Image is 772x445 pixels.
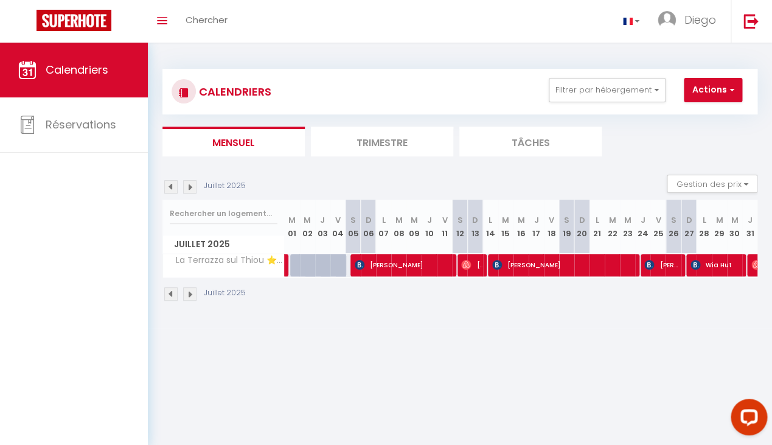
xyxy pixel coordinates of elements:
[162,127,305,156] li: Mensuel
[549,78,666,102] button: Filtrer par hébergement
[46,62,108,77] span: Calendriers
[670,214,676,226] abbr: S
[655,214,661,226] abbr: V
[742,200,757,254] th: 31
[437,200,452,254] th: 11
[406,200,422,254] th: 09
[579,214,585,226] abbr: D
[666,200,681,254] th: 26
[502,214,509,226] abbr: M
[395,214,403,226] abbr: M
[721,394,772,445] iframe: LiveChat chat widget
[731,214,738,226] abbr: M
[315,200,330,254] th: 03
[355,253,451,276] span: [PERSON_NAME]
[411,214,418,226] abbr: M
[46,117,116,132] span: Réservations
[641,214,645,226] abbr: J
[285,200,300,254] th: 01
[686,214,692,226] abbr: D
[574,200,589,254] th: 20
[452,200,467,254] th: 12
[288,214,296,226] abbr: M
[564,214,569,226] abbr: S
[204,287,246,299] p: Juillet 2025
[549,214,554,226] abbr: V
[513,200,529,254] th: 16
[624,214,631,226] abbr: M
[163,236,284,253] span: Juillet 2025
[605,200,620,254] th: 22
[361,200,376,254] th: 06
[346,200,361,254] th: 05
[681,200,697,254] th: 27
[442,214,447,226] abbr: V
[186,13,228,26] span: Chercher
[658,11,676,29] img: ...
[335,214,341,226] abbr: V
[382,214,386,226] abbr: L
[472,214,478,226] abbr: D
[529,200,544,254] th: 17
[635,200,650,254] th: 24
[684,78,742,102] button: Actions
[165,254,287,267] span: La Terrazza sul Thiou ⭐⭐⭐
[170,203,277,225] input: Rechercher un logement...
[300,200,315,254] th: 02
[376,200,391,254] th: 07
[667,175,757,193] button: Gestion des prix
[644,253,680,276] span: [PERSON_NAME]
[517,214,524,226] abbr: M
[727,200,742,254] th: 30
[350,214,356,226] abbr: S
[715,214,723,226] abbr: M
[697,200,712,254] th: 28
[304,214,311,226] abbr: M
[204,180,246,192] p: Juillet 2025
[422,200,437,254] th: 10
[461,253,481,276] span: [PERSON_NAME]
[589,200,605,254] th: 21
[534,214,538,226] abbr: J
[391,200,406,254] th: 08
[489,214,492,226] abbr: L
[498,200,513,254] th: 15
[467,200,482,254] th: 13
[559,200,574,254] th: 19
[596,214,599,226] abbr: L
[320,214,325,226] abbr: J
[37,10,111,31] img: Super Booking
[702,214,706,226] abbr: L
[483,200,498,254] th: 14
[365,214,371,226] abbr: D
[492,253,634,276] span: [PERSON_NAME]
[748,214,753,226] abbr: J
[609,214,616,226] abbr: M
[457,214,462,226] abbr: S
[690,253,741,276] span: Wia Hut
[712,200,727,254] th: 29
[311,127,453,156] li: Trimestre
[330,200,346,254] th: 04
[743,13,759,29] img: logout
[650,200,666,254] th: 25
[684,12,715,27] span: Diego
[620,200,635,254] th: 23
[459,127,602,156] li: Tâches
[544,200,559,254] th: 18
[427,214,432,226] abbr: J
[196,78,271,105] h3: CALENDRIERS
